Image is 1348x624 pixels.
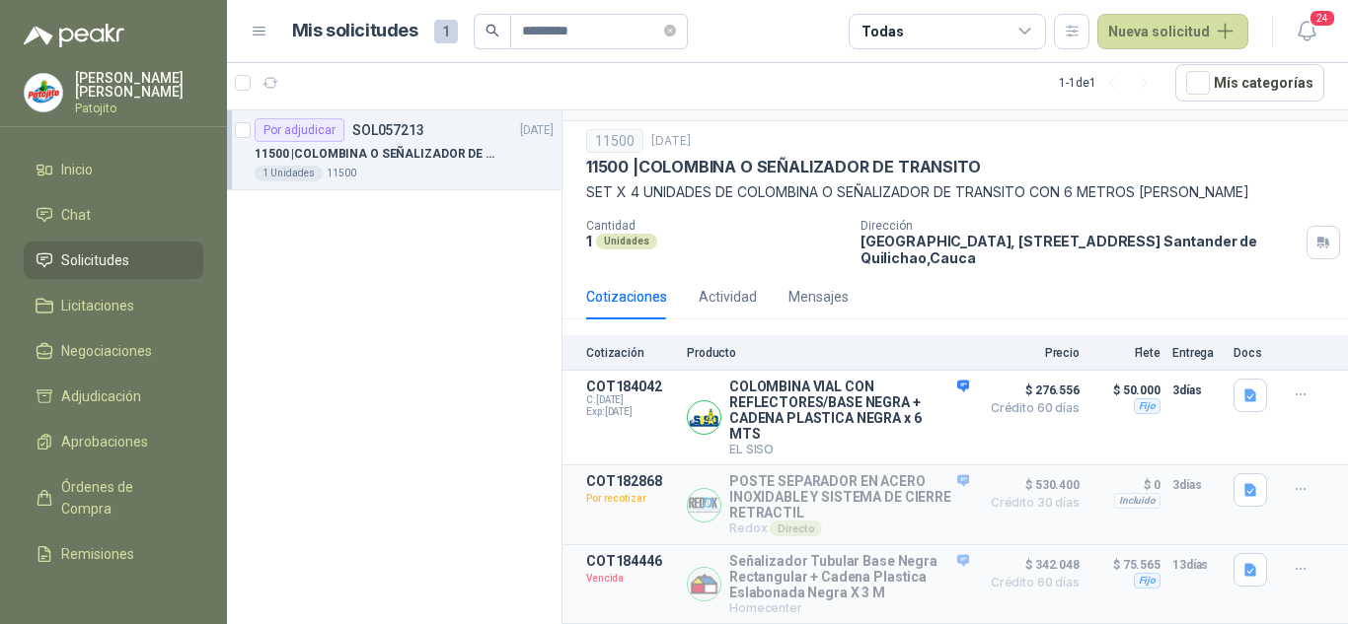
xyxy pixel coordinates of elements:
[24,151,203,188] a: Inicio
[729,520,969,536] p: Redox
[1234,346,1273,360] p: Docs
[586,379,675,394] p: COT184042
[729,379,969,442] p: COLOMBINA VIAL CON REFLECTORES/BASE NEGRA + CADENA PLASTICA NEGRA x 6 MTS
[1091,553,1161,577] p: $ 75.565
[1134,398,1161,414] div: Fijo
[24,332,203,370] a: Negociaciones
[981,553,1080,577] span: $ 342.048
[61,543,134,565] span: Remisiones
[586,569,675,589] p: Vencida
[25,74,62,111] img: Company Logo
[981,402,1080,414] span: Crédito 60 días
[586,553,675,569] p: COT184446
[586,394,675,406] span: C: [DATE]
[586,346,675,360] p: Cotización
[586,129,643,153] div: 11500
[729,600,969,615] p: Homecenter
[586,473,675,489] p: COT182868
[1172,346,1222,360] p: Entrega
[586,489,675,509] p: Por recotizar
[861,21,903,42] div: Todas
[1289,14,1324,49] button: 24
[61,204,91,226] span: Chat
[1175,64,1324,102] button: Mís categorías
[61,476,185,520] span: Órdenes de Compra
[1059,67,1160,99] div: 1 - 1 de 1
[255,145,500,164] p: 11500 | COLOMBINA O SEÑALIZADOR DE TRANSITO
[255,118,344,142] div: Por adjudicar
[586,286,667,308] div: Cotizaciones
[1172,553,1222,577] p: 13 días
[586,181,1324,203] p: SET X 4 UNIDADES DE COLOMBINA O SEÑALIZADOR DE TRANSITO CON 6 METROS [PERSON_NAME]
[61,431,148,452] span: Aprobaciones
[520,121,554,140] p: [DATE]
[861,219,1299,233] p: Dirección
[75,103,203,114] p: Patojito
[1172,473,1222,497] p: 3 días
[61,249,129,271] span: Solicitudes
[729,553,969,600] p: Señalizador Tubular Base Negra Rectangular + Cadena Plastica Eslabonada Negra X 3 M
[1091,379,1161,402] p: $ 50.000
[61,340,152,362] span: Negociaciones
[24,423,203,460] a: Aprobaciones
[586,233,592,249] p: 1
[1134,573,1161,589] div: Fijo
[24,468,203,527] a: Órdenes de Compra
[688,489,720,521] img: Company Logo
[788,286,849,308] div: Mensajes
[292,17,418,45] h1: Mis solicitudes
[861,233,1299,266] p: [GEOGRAPHIC_DATA], [STREET_ADDRESS] Santander de Quilichao , Cauca
[61,295,134,316] span: Licitaciones
[687,346,969,360] p: Producto
[981,497,1080,509] span: Crédito 30 días
[1091,473,1161,497] p: $ 0
[651,132,691,151] p: [DATE]
[699,286,757,308] div: Actividad
[981,379,1080,402] span: $ 276.556
[586,219,845,233] p: Cantidad
[327,166,356,181] p: 11500
[664,22,676,40] span: close-circle
[61,385,141,407] span: Adjudicación
[770,520,822,536] div: Directo
[688,401,720,434] img: Company Logo
[61,159,93,180] span: Inicio
[664,25,676,36] span: close-circle
[24,196,203,234] a: Chat
[352,123,424,137] p: SOL057213
[729,442,969,456] p: EL SISO
[729,473,969,520] p: POSTE SEPARADOR EN ACERO INOXIDABLE Y SISTEMA DE CIERRE RETRACTIL
[981,473,1080,497] span: $ 530.400
[227,110,562,190] a: Por adjudicarSOL057213[DATE] 11500 |COLOMBINA O SEÑALIZADOR DE TRANSITO1 Unidades11500
[24,378,203,415] a: Adjudicación
[486,24,499,37] span: search
[255,166,323,181] div: 1 Unidades
[1097,14,1248,49] button: Nueva solicitud
[586,406,675,418] span: Exp: [DATE]
[1172,379,1222,402] p: 3 días
[981,346,1080,360] p: Precio
[1091,346,1161,360] p: Flete
[24,287,203,324] a: Licitaciones
[24,242,203,279] a: Solicitudes
[434,20,458,43] span: 1
[1309,9,1336,28] span: 24
[75,71,203,99] p: [PERSON_NAME] [PERSON_NAME]
[981,577,1080,589] span: Crédito 60 días
[24,24,124,47] img: Logo peakr
[1114,493,1161,509] div: Incluido
[688,568,720,600] img: Company Logo
[24,535,203,573] a: Remisiones
[586,157,980,177] p: 11500 | COLOMBINA O SEÑALIZADOR DE TRANSITO
[596,234,657,249] div: Unidades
